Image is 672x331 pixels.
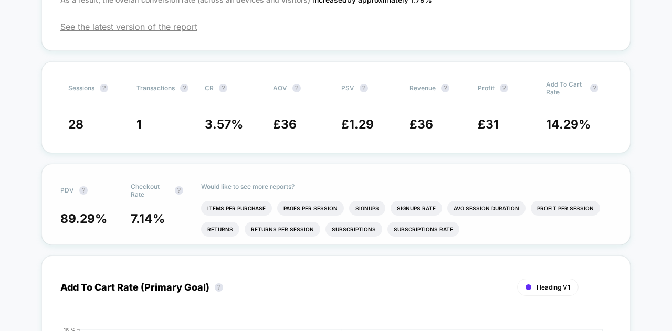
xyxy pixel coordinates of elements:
li: Pages Per Session [277,201,344,216]
li: Signups Rate [391,201,442,216]
button: ? [180,84,188,92]
li: Items Per Purchase [201,201,272,216]
button: ? [292,84,301,92]
button: ? [590,84,598,92]
button: ? [500,84,508,92]
span: 1 [136,117,142,132]
span: CR [205,84,214,92]
span: PSV [341,84,354,92]
li: Profit Per Session [531,201,600,216]
p: Would like to see more reports? [201,183,612,190]
span: 1.29 [349,117,374,132]
span: Heading V1 [537,283,570,291]
span: 14.29 % [546,117,591,132]
button: ? [79,186,88,195]
span: Profit [478,84,495,92]
span: Sessions [68,84,94,92]
span: £ [478,117,499,132]
li: Signups [349,201,385,216]
button: ? [360,84,368,92]
span: 89.29 % [60,211,107,226]
span: Revenue [409,84,436,92]
button: ? [441,84,449,92]
li: Returns [201,222,239,237]
span: £ [409,117,433,132]
span: Checkout Rate [131,183,170,198]
span: £ [341,117,374,132]
span: AOV [273,84,287,92]
span: 36 [281,117,297,132]
span: Transactions [136,84,175,92]
span: Add To Cart Rate [546,80,585,96]
span: PDV [60,186,74,194]
span: See the latest version of the report [60,22,612,32]
button: ? [175,186,183,195]
span: 3.57 % [205,117,243,132]
span: £ [273,117,297,132]
li: Avg Session Duration [447,201,526,216]
button: ? [219,84,227,92]
span: 28 [68,117,83,132]
button: ? [100,84,108,92]
span: 36 [417,117,433,132]
li: Returns Per Session [245,222,320,237]
li: Subscriptions Rate [387,222,459,237]
span: 31 [486,117,499,132]
li: Subscriptions [325,222,382,237]
button: ? [215,283,223,292]
span: 7.14 % [131,211,165,226]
